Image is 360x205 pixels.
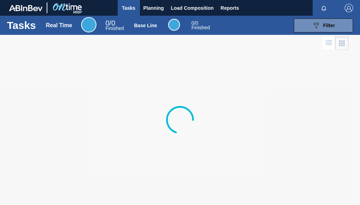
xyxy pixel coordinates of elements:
[134,23,157,28] div: Base Line
[323,23,335,28] span: Filter
[46,22,72,29] div: Real Time
[105,25,124,31] span: Finished
[221,4,239,12] span: Reports
[345,4,353,12] img: Logout
[105,19,109,27] span: 0
[105,20,124,31] div: Real Time
[294,18,353,32] button: Filter
[81,17,96,32] div: Real Time
[121,4,136,12] span: Tasks
[9,5,42,11] img: TNhmsLtSVTkK8tSr43FrP2fwEKptu5GPRR3wAAAABJRU5ErkJggg==
[168,19,180,31] div: Base Line
[191,20,194,26] span: 0
[191,25,210,30] span: Finished
[105,19,115,27] span: / 0
[191,20,198,26] span: / 0
[191,21,210,30] div: Base Line
[143,4,164,12] span: Planning
[171,4,214,12] span: Load Composition
[7,21,36,29] h1: Tasks
[313,3,335,13] button: Notifications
